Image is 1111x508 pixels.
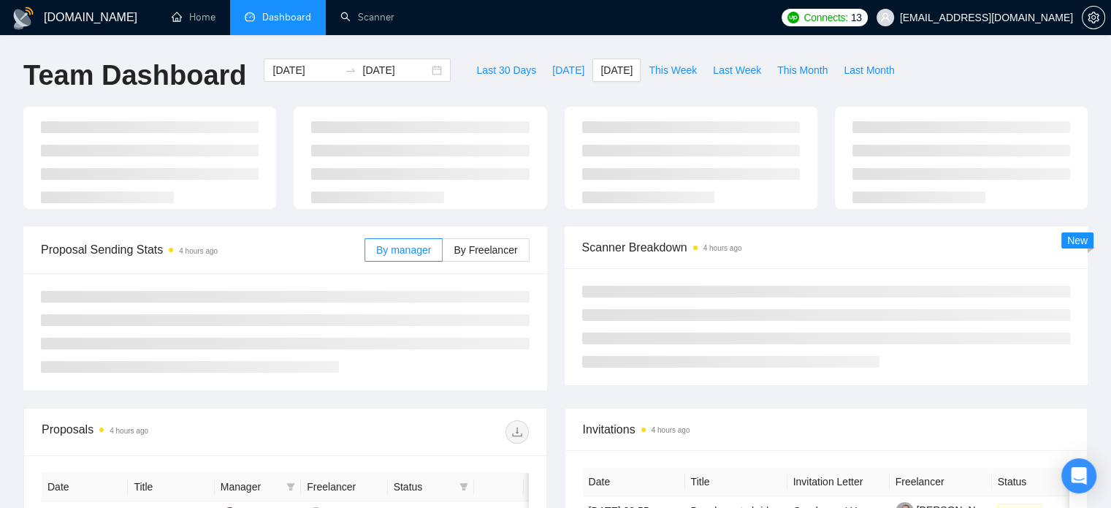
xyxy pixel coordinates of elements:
[245,12,255,22] span: dashboard
[345,64,356,76] span: to
[459,482,468,491] span: filter
[272,62,339,78] input: Start date
[600,62,633,78] span: [DATE]
[552,62,584,78] span: [DATE]
[1082,6,1105,29] button: setting
[890,468,992,496] th: Freelancer
[769,58,836,82] button: This Month
[583,420,1070,439] span: Invitations
[301,473,387,501] th: Freelancer
[362,62,429,78] input: End date
[215,473,301,501] th: Manager
[713,62,761,78] span: Last Week
[23,58,246,93] h1: Team Dashboard
[992,468,1094,496] th: Status
[476,62,536,78] span: Last 30 Days
[652,426,690,434] time: 4 hours ago
[457,476,471,498] span: filter
[42,420,285,444] div: Proposals
[844,62,894,78] span: Last Month
[221,479,280,495] span: Manager
[262,11,311,23] span: Dashboard
[172,11,215,23] a: homeHome
[836,58,902,82] button: Last Month
[641,58,705,82] button: This Week
[394,479,454,495] span: Status
[345,64,356,76] span: swap-right
[880,12,890,23] span: user
[544,58,592,82] button: [DATE]
[592,58,641,82] button: [DATE]
[454,244,517,256] span: By Freelancer
[583,468,685,496] th: Date
[110,427,148,435] time: 4 hours ago
[649,62,697,78] span: This Week
[1083,12,1104,23] span: setting
[376,244,431,256] span: By manager
[787,468,890,496] th: Invitation Letter
[685,468,787,496] th: Title
[340,11,394,23] a: searchScanner
[777,62,828,78] span: This Month
[286,482,295,491] span: filter
[179,247,218,255] time: 4 hours ago
[41,240,364,259] span: Proposal Sending Stats
[12,7,35,30] img: logo
[851,10,862,26] span: 13
[803,10,847,26] span: Connects:
[582,238,1071,257] span: Scanner Breakdown
[283,476,298,498] span: filter
[1067,235,1088,246] span: New
[787,12,799,23] img: upwork-logo.png
[128,473,214,501] th: Title
[1061,458,1096,493] div: Open Intercom Messenger
[703,244,742,252] time: 4 hours ago
[468,58,544,82] button: Last 30 Days
[1082,12,1105,23] a: setting
[42,473,128,501] th: Date
[705,58,769,82] button: Last Week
